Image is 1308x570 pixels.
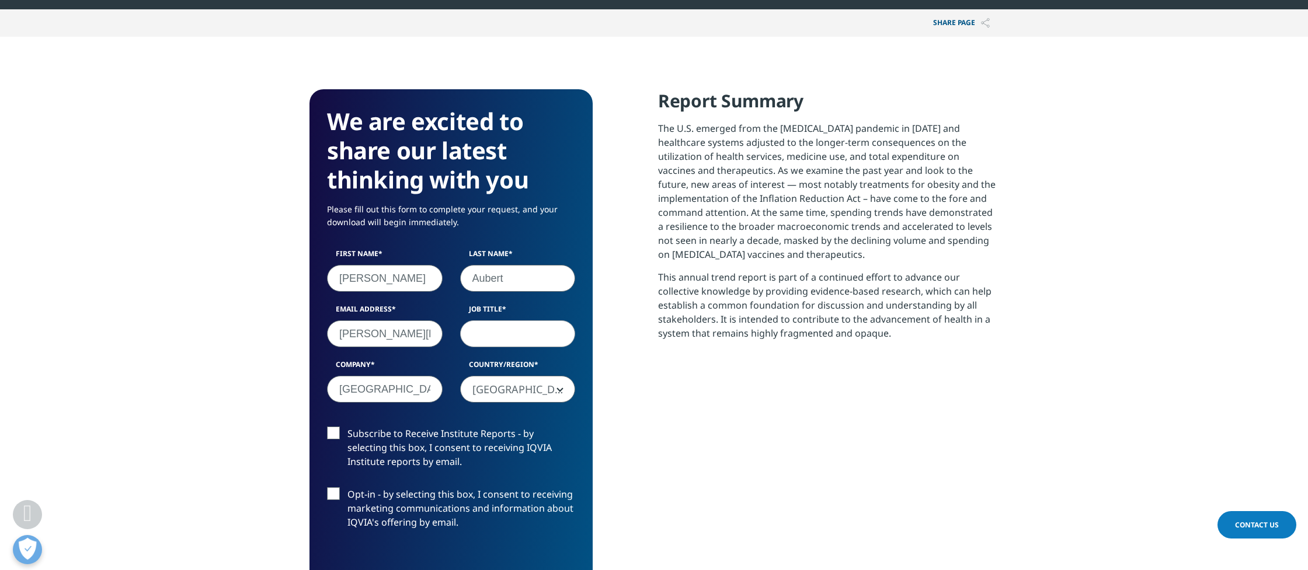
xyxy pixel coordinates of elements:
label: Subscribe to Receive Institute Reports - by selecting this box, I consent to receiving IQVIA Inst... [327,426,575,475]
button: Share PAGEShare PAGE [924,9,999,37]
p: Share PAGE [924,9,999,37]
label: Country/Region [460,359,576,376]
p: Please fill out this form to complete your request, and your download will begin immediately. [327,203,575,237]
span: Contact Us [1235,520,1279,530]
label: Last Name [460,249,576,265]
p: This annual trend report is part of a continued effort to advance our collective knowledge by pro... [658,270,999,349]
button: Open Preferences [13,535,42,564]
label: First Name [327,249,443,265]
span: United States [460,376,576,403]
label: Opt-in - by selecting this box, I consent to receiving marketing communications and information a... [327,487,575,536]
h3: We are excited to share our latest thinking with you [327,107,575,194]
span: United States [461,376,575,403]
label: Job Title [460,304,576,320]
label: Company [327,359,443,376]
img: Share PAGE [981,18,990,28]
label: Email Address [327,304,443,320]
p: The U.S. emerged from the [MEDICAL_DATA] pandemic in [DATE] and healthcare systems adjusted to th... [658,121,999,270]
a: Contact Us [1217,511,1296,538]
h4: Report Summary [658,89,999,121]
